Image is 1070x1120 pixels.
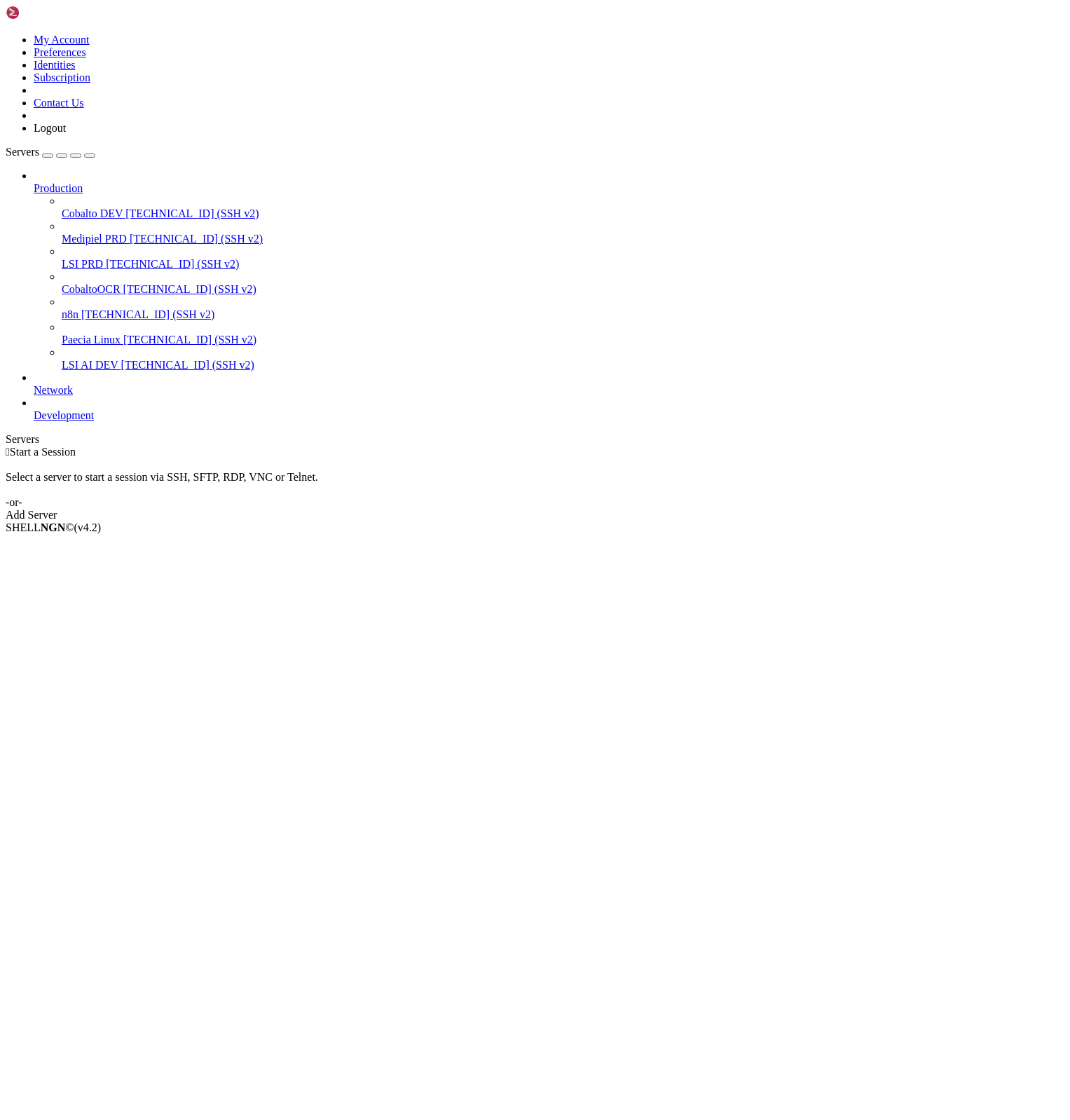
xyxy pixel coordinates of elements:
[62,271,1064,296] li: CobaltoOCR [TECHNICAL_ID] (SSH v2)
[62,346,1064,371] li: LSI AI DEV [TECHNICAL_ID] (SSH v2)
[62,245,1064,271] li: LSI PRD [TECHNICAL_ID] (SSH v2)
[34,182,83,194] span: Production
[62,359,1064,371] a: LSI AI DEV [TECHNICAL_ID] (SSH v2)
[62,296,1064,321] li: n8n [TECHNICAL_ID] (SSH v2)
[34,397,1064,422] li: Development
[62,195,1064,220] li: Cobalto DEV [TECHNICAL_ID] (SSH v2)
[62,220,1064,245] li: Medipiel PRD [TECHNICAL_ID] (SSH v2)
[34,182,1064,195] a: Production
[34,71,90,83] a: Subscription
[130,233,263,245] span: [TECHNICAL_ID] (SSH v2)
[62,334,121,346] span: Paecia Linux
[62,207,1064,220] a: Cobalto DEV [TECHNICAL_ID] (SSH v2)
[62,334,1064,346] a: Paecia Linux [TECHNICAL_ID] (SSH v2)
[6,458,1064,509] div: Select a server to start a session via SSH, SFTP, RDP, VNC or Telnet. -or-
[6,433,1064,446] div: Servers
[62,308,78,320] span: n8n
[62,233,1064,245] a: Medipiel PRD [TECHNICAL_ID] (SSH v2)
[34,170,1064,371] li: Production
[6,146,39,158] span: Servers
[62,258,103,270] span: LSI PRD
[62,283,121,295] span: CobaltoOCR
[34,122,66,134] a: Logout
[10,446,76,458] span: Start a Session
[62,308,1064,321] a: n8n [TECHNICAL_ID] (SSH v2)
[6,6,86,20] img: Shellngn
[121,359,254,371] span: [TECHNICAL_ID] (SSH v2)
[62,233,127,245] span: Medipiel PRD
[62,283,1064,296] a: CobaltoOCR [TECHNICAL_ID] (SSH v2)
[34,46,86,58] a: Preferences
[6,446,10,458] span: 
[34,384,1064,397] a: Network
[62,258,1064,271] a: LSI PRD [TECHNICAL_ID] (SSH v2)
[6,146,95,158] a: Servers
[6,521,101,533] span: SHELL ©
[106,258,239,270] span: [TECHNICAL_ID] (SSH v2)
[81,308,214,320] span: [TECHNICAL_ID] (SSH v2)
[34,384,73,396] span: Network
[123,283,256,295] span: [TECHNICAL_ID] (SSH v2)
[34,409,94,421] span: Development
[62,321,1064,346] li: Paecia Linux [TECHNICAL_ID] (SSH v2)
[6,509,1064,521] div: Add Server
[34,409,1064,422] a: Development
[34,34,90,46] a: My Account
[34,59,76,71] a: Identities
[34,371,1064,397] li: Network
[74,521,102,533] span: 4.2.0
[62,207,123,219] span: Cobalto DEV
[125,207,259,219] span: [TECHNICAL_ID] (SSH v2)
[62,359,118,371] span: LSI AI DEV
[41,521,66,533] b: NGN
[34,97,84,109] a: Contact Us
[123,334,256,346] span: [TECHNICAL_ID] (SSH v2)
